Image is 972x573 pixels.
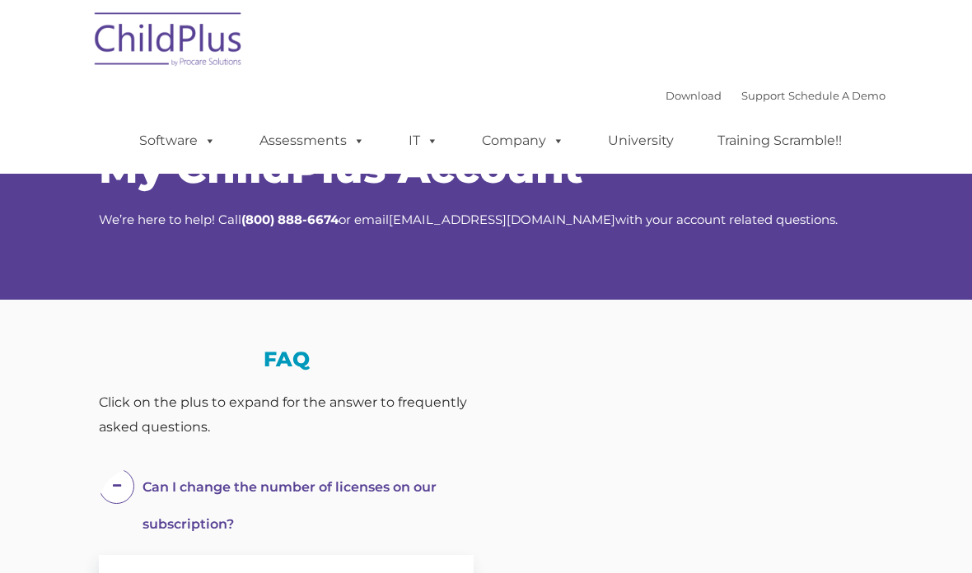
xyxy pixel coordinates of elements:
[591,124,690,157] a: University
[99,212,838,227] span: We’re here to help! Call or email with your account related questions.
[243,124,381,157] a: Assessments
[99,390,474,440] div: Click on the plus to expand for the answer to frequently asked questions.
[666,89,722,102] a: Download
[99,349,474,370] h3: FAQ
[86,1,251,83] img: ChildPlus by Procare Solutions
[701,124,858,157] a: Training Scramble!!
[741,89,785,102] a: Support
[241,212,245,227] strong: (
[666,89,886,102] font: |
[245,212,339,227] strong: 800) 888-6674
[465,124,581,157] a: Company
[392,124,455,157] a: IT
[143,479,437,532] span: Can I change the number of licenses on our subscription?
[788,89,886,102] a: Schedule A Demo
[123,124,232,157] a: Software
[389,212,615,227] a: [EMAIL_ADDRESS][DOMAIN_NAME]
